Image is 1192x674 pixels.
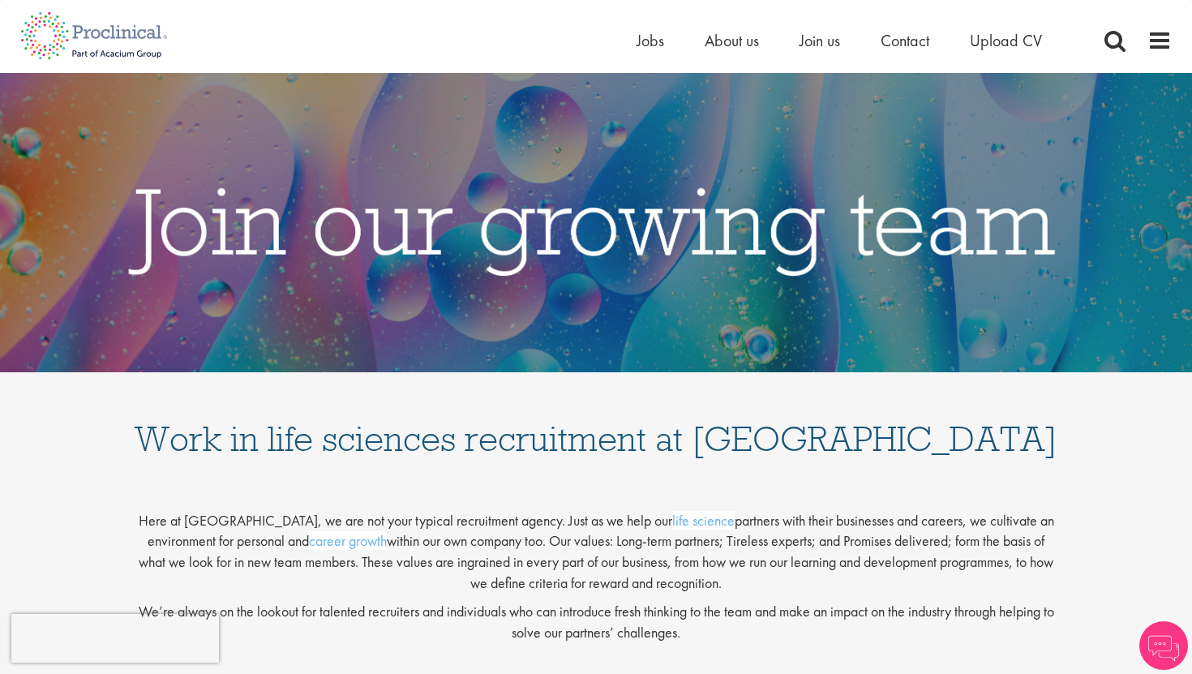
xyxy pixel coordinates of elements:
[672,511,735,530] a: life science
[637,30,664,51] a: Jobs
[881,30,929,51] a: Contact
[705,30,759,51] a: About us
[11,614,219,663] iframe: reCAPTCHA
[800,30,840,51] a: Join us
[309,531,387,550] a: career growth
[134,601,1058,642] p: We’re always on the lookout for talented recruiters and individuals who can introduce fresh think...
[970,30,1042,51] a: Upload CV
[134,389,1058,457] h1: Work in life sciences recruitment at [GEOGRAPHIC_DATA]
[134,497,1058,594] p: Here at [GEOGRAPHIC_DATA], we are not your typical recruitment agency. Just as we help our partne...
[1139,621,1188,670] img: Chatbot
